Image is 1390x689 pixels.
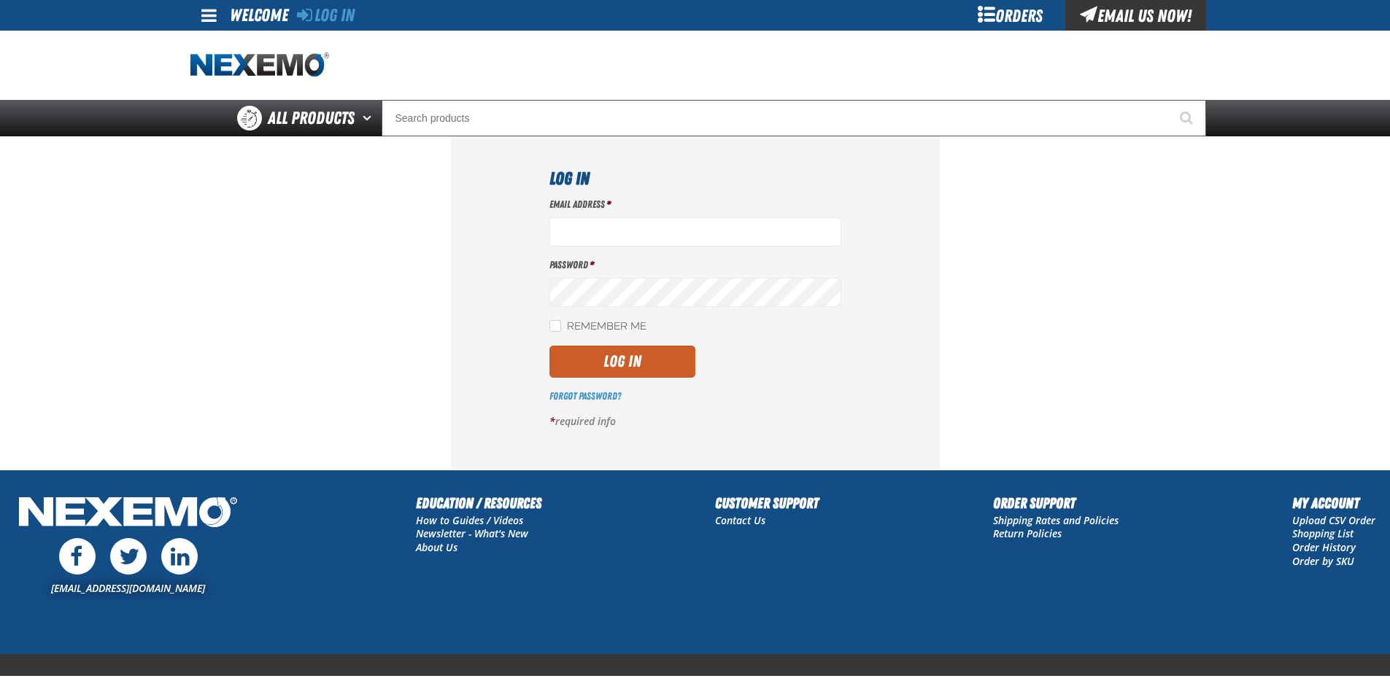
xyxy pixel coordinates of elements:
[549,390,621,402] a: Forgot Password?
[190,52,329,78] a: Home
[1292,526,1354,540] a: Shopping List
[993,526,1062,540] a: Return Policies
[416,540,457,554] a: About Us
[1292,554,1354,568] a: Order by SKU
[1170,100,1206,136] button: Start Searching
[993,492,1119,514] h2: Order Support
[1292,513,1375,527] a: Upload CSV Order
[51,581,205,595] a: [EMAIL_ADDRESS][DOMAIN_NAME]
[268,105,355,131] span: All Products
[549,320,561,332] input: Remember Me
[549,258,841,272] label: Password
[190,52,329,78] img: Nexemo logo
[416,513,523,527] a: How to Guides / Videos
[715,513,765,527] a: Contact Us
[993,513,1119,527] a: Shipping Rates and Policies
[416,492,541,514] h2: Education / Resources
[15,492,242,535] img: Nexemo Logo
[549,198,841,211] label: Email Address
[297,5,355,26] a: Log In
[549,166,841,192] h1: Log In
[715,492,819,514] h2: Customer Support
[549,320,646,334] label: Remember Me
[382,100,1206,136] input: Search
[1292,492,1375,514] h2: My Account
[549,415,841,429] p: required info
[358,100,382,136] button: Open All Products pages
[416,526,528,540] a: Newsletter - What's New
[1292,540,1356,554] a: Order History
[549,346,695,378] button: Log In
